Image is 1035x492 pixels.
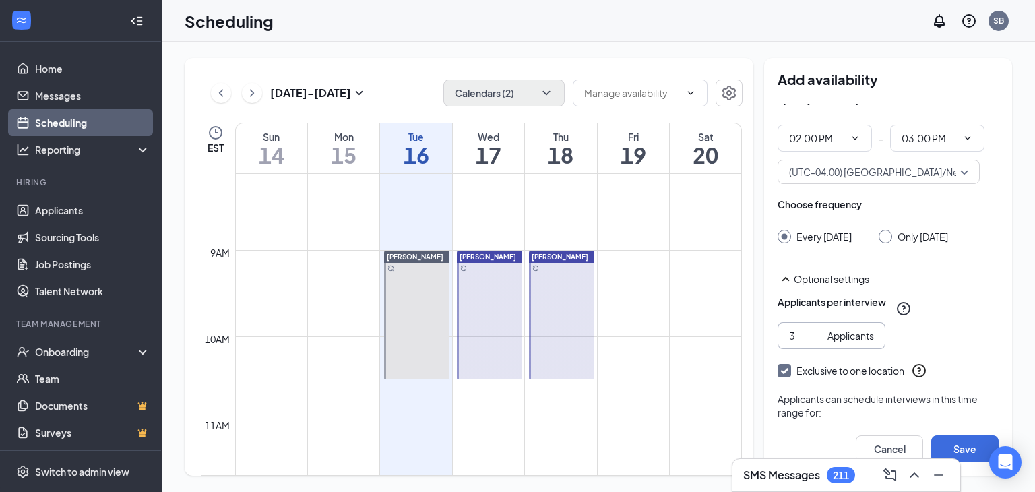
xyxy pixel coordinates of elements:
div: Every [DATE] [796,230,852,243]
button: Minimize [928,464,949,486]
h1: 16 [380,144,451,166]
a: SurveysCrown [35,419,150,446]
span: EST [208,141,224,154]
a: Scheduling [35,109,150,136]
svg: Sync [460,265,467,272]
span: [PERSON_NAME] [387,253,443,261]
div: Reporting [35,143,151,156]
h2: Add availability [778,71,999,88]
div: Open Intercom Messenger [989,446,1022,479]
h1: 14 [236,144,307,166]
button: ChevronLeft [211,83,231,103]
a: Home [35,55,150,82]
h1: 18 [525,144,596,166]
div: Team Management [16,318,148,330]
button: Cancel [856,435,923,462]
h1: 15 [308,144,379,166]
svg: WorkstreamLogo [15,13,28,27]
a: September 19, 2025 [598,123,669,173]
div: 10am [202,332,232,346]
svg: UserCheck [16,345,30,359]
div: Switch to admin view [35,465,129,479]
svg: ChevronUp [906,467,922,483]
h1: Scheduling [185,9,274,32]
svg: Analysis [16,143,30,156]
div: - [778,125,999,152]
div: 9am [208,245,232,260]
span: [PERSON_NAME] [460,253,516,261]
svg: ChevronRight [245,85,259,101]
a: DocumentsCrown [35,392,150,419]
button: Calendars (2)ChevronDown [443,80,565,106]
div: Mon [308,130,379,144]
svg: Settings [16,465,30,479]
div: Sun [236,130,307,144]
svg: SmallChevronDown [351,85,367,101]
svg: Settings [721,85,737,101]
a: September 15, 2025 [308,123,379,173]
a: September 18, 2025 [525,123,596,173]
div: Applicants can schedule interviews in this time range for: [778,392,999,419]
div: Wed [453,130,524,144]
div: Exclusive to one location [796,364,904,377]
div: Choose frequency [778,197,862,211]
svg: ChevronDown [685,88,696,98]
h1: 17 [453,144,524,166]
button: Settings [716,80,743,106]
span: [PERSON_NAME] [532,253,588,261]
div: SB [993,15,1004,26]
a: Messages [35,82,150,109]
svg: QuestionInfo [961,13,977,29]
a: September 20, 2025 [670,123,741,173]
input: Manage availability [584,86,680,100]
div: 11am [202,418,232,433]
a: September 14, 2025 [236,123,307,173]
h3: SMS Messages [743,468,820,483]
svg: ChevronDown [850,133,860,144]
svg: Sync [387,265,394,272]
svg: QuestionInfo [911,363,927,379]
svg: ComposeMessage [882,467,898,483]
div: Thu [525,130,596,144]
div: Sat [670,130,741,144]
div: 211 [833,470,849,481]
svg: ChevronLeft [214,85,228,101]
svg: ChevronDown [540,86,553,100]
svg: QuestionInfo [896,301,912,317]
svg: Collapse [130,14,144,28]
a: Sourcing Tools [35,224,150,251]
button: Save [931,435,999,462]
svg: SmallChevronUp [778,271,794,287]
h3: [DATE] - [DATE] [270,86,351,100]
svg: Minimize [931,467,947,483]
a: September 17, 2025 [453,123,524,173]
button: ComposeMessage [879,464,901,486]
div: Fri [598,130,669,144]
div: Tue [380,130,451,144]
a: Applicants [35,197,150,224]
h1: 20 [670,144,741,166]
svg: Notifications [931,13,947,29]
div: Only [DATE] [898,230,948,243]
a: Team [35,365,150,392]
div: Applicants per interview [778,295,886,309]
button: ChevronRight [242,83,262,103]
button: ChevronUp [904,464,925,486]
div: Hiring [16,177,148,188]
svg: ChevronDown [962,133,973,144]
svg: Sync [532,265,539,272]
div: Optional settings [794,272,999,286]
div: Applicants [827,328,874,343]
a: Talent Network [35,278,150,305]
div: Optional settings [778,271,999,287]
h1: 19 [598,144,669,166]
svg: Clock [208,125,224,141]
a: Job Postings [35,251,150,278]
div: Onboarding [35,345,139,359]
a: September 16, 2025 [380,123,451,173]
